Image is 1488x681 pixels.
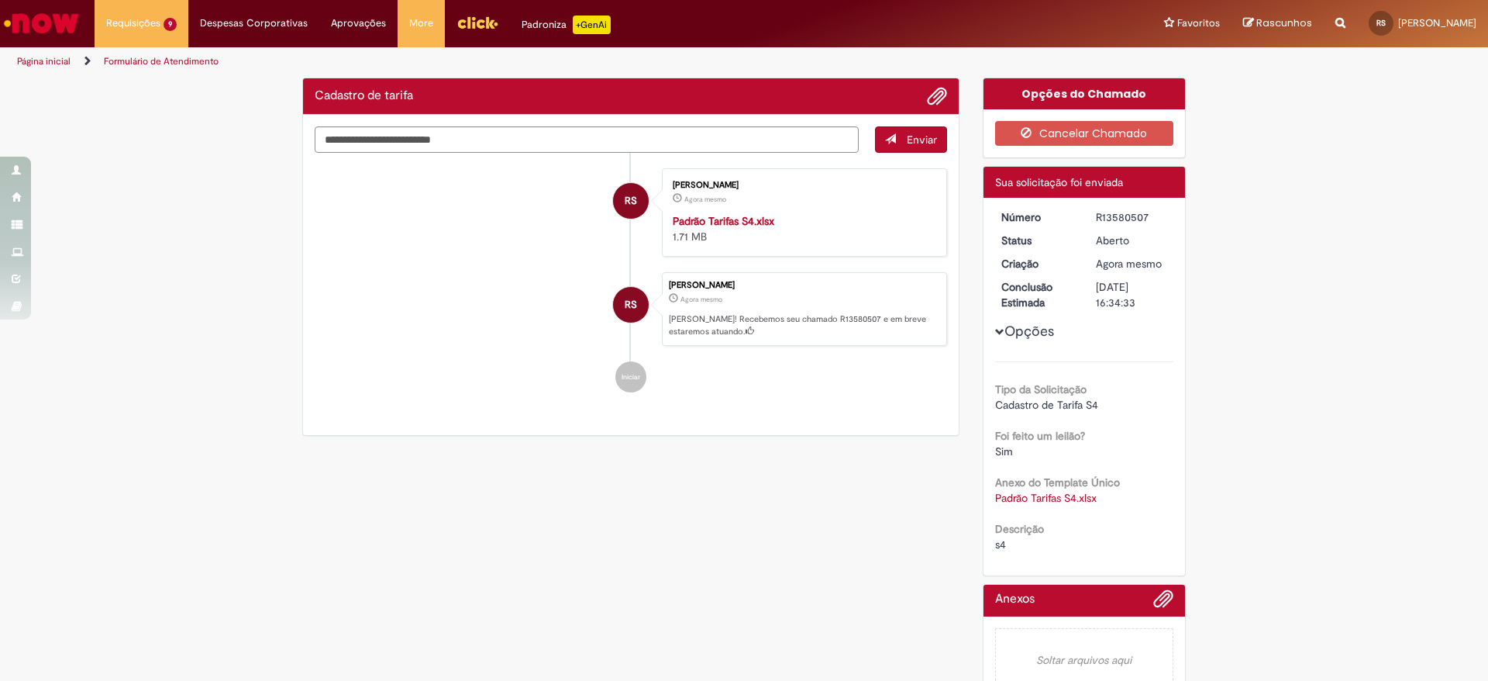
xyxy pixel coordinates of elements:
h2: Anexos [995,593,1035,607]
b: Descrição [995,522,1044,536]
time: 30/09/2025 10:34:29 [1096,257,1162,271]
span: RS [625,182,637,220]
b: Foi feito um leilão? [995,429,1085,443]
span: Sua solicitação foi enviada [995,175,1123,189]
dt: Status [990,233,1085,248]
b: Tipo da Solicitação [995,382,1087,396]
span: Agora mesmo [684,195,726,204]
textarea: Digite sua mensagem aqui... [315,126,859,153]
button: Cancelar Chamado [995,121,1174,146]
dt: Conclusão Estimada [990,279,1085,310]
div: [PERSON_NAME] [669,281,939,290]
span: Requisições [106,16,160,31]
div: 30/09/2025 10:34:29 [1096,256,1168,271]
button: Adicionar anexos [927,86,947,106]
span: Enviar [907,133,937,147]
ul: Trilhas de página [12,47,980,76]
button: Adicionar anexos [1153,589,1173,617]
a: Padrão Tarifas S4.xlsx [673,214,774,228]
dt: Número [990,209,1085,225]
span: Cadastro de Tarifa S4 [995,398,1098,412]
time: 30/09/2025 10:34:26 [684,195,726,204]
span: Agora mesmo [680,295,722,304]
span: More [409,16,433,31]
p: +GenAi [573,16,611,34]
div: [DATE] 16:34:33 [1096,279,1168,310]
span: Despesas Corporativas [200,16,308,31]
p: [PERSON_NAME]! Recebemos seu chamado R13580507 e em breve estaremos atuando. [669,313,939,337]
a: Formulário de Atendimento [104,55,219,67]
span: Sim [995,444,1013,458]
a: Rascunhos [1243,16,1312,31]
a: Download de Padrão Tarifas S4.xlsx [995,491,1097,505]
img: ServiceNow [2,8,81,39]
span: RS [625,286,637,323]
li: Rodrigo Alves Da Silva [315,272,947,347]
div: R13580507 [1096,209,1168,225]
h2: Cadastro de tarifa Histórico de tíquete [315,89,413,103]
dt: Criação [990,256,1085,271]
div: [PERSON_NAME] [673,181,931,190]
span: 9 [164,18,177,31]
div: 1.71 MB [673,213,931,244]
time: 30/09/2025 10:34:29 [680,295,722,304]
span: Rascunhos [1256,16,1312,30]
b: Anexo do Template Único [995,475,1120,489]
ul: Histórico de tíquete [315,153,947,409]
button: Enviar [875,126,947,153]
div: Rodrigo Alves Da Silva [613,287,649,323]
img: click_logo_yellow_360x200.png [456,11,498,34]
span: RS [1376,18,1386,28]
div: Aberto [1096,233,1168,248]
div: Rodrigo Alves Da Silva [613,183,649,219]
a: Página inicial [17,55,71,67]
span: Favoritos [1177,16,1220,31]
span: Aprovações [331,16,386,31]
div: Padroniza [522,16,611,34]
span: Agora mesmo [1096,257,1162,271]
span: [PERSON_NAME] [1398,16,1476,29]
div: Opções do Chamado [983,78,1186,109]
span: s4 [995,538,1006,551]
